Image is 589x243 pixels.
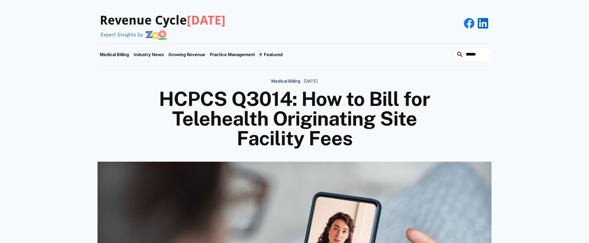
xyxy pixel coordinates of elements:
div: Expert Insights by [100,31,143,38]
div: Featured [264,52,283,57]
a: Medical Billing [98,44,131,65]
a: Growing Revenue [166,44,207,65]
span: [DATE] [187,13,226,28]
h1: HCPCS Q3014: How to Bill for Telehealth Originating Site Facility Fees [137,89,452,148]
a: Medical Billing [271,75,300,86]
a: Practice Management [207,44,257,65]
a: Industry News [131,44,166,65]
h3: Revenue Cycle [100,13,226,28]
a: Revenue Cycle[DATE]Expert Insights by [98,7,226,40]
p: [DATE] [304,79,318,84]
p: Medical Billing [271,79,300,84]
